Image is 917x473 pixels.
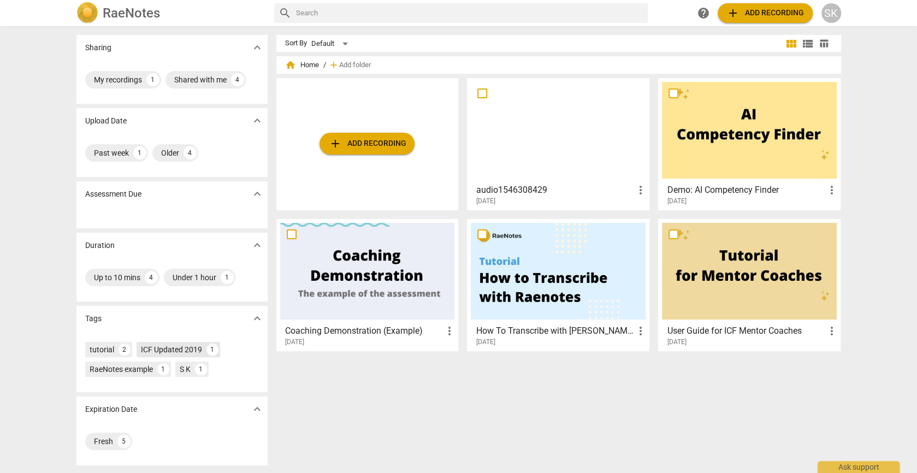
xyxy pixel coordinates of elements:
div: Up to 10 mins [94,272,140,283]
div: 1 [133,146,146,159]
h3: audio1546308429 [476,184,634,197]
span: expand_more [251,114,264,127]
a: Coaching Demonstration (Example)[DATE] [280,223,455,346]
span: more_vert [825,184,838,197]
span: search [279,7,292,20]
span: expand_more [251,403,264,416]
button: Show more [249,186,265,202]
div: RaeNotes example [90,364,153,375]
span: help [697,7,710,20]
span: Add folder [339,61,371,69]
span: more_vert [634,324,647,338]
div: ICF Updated 2019 [141,344,202,355]
div: 5 [117,435,131,448]
div: Past week [94,147,129,158]
span: view_list [801,37,814,50]
div: 2 [119,344,131,356]
span: more_vert [442,324,455,338]
span: [DATE] [476,197,495,206]
span: [DATE] [285,338,304,347]
div: Under 1 hour [173,272,216,283]
button: SK [821,3,841,23]
div: 1 [157,363,169,375]
div: Fresh [94,436,113,447]
div: Shared with me [174,74,227,85]
div: Ask support [818,461,900,473]
a: User Guide for ICF Mentor Coaches[DATE] [662,223,837,346]
h3: Coaching Demonstration (Example) [285,324,443,338]
input: Search [296,4,643,22]
span: [DATE] [667,197,686,206]
span: add [328,60,339,70]
div: 1 [206,344,218,356]
span: Add recording [726,7,804,20]
button: List view [800,36,816,52]
p: Assessment Due [85,188,141,200]
div: Default [311,35,352,52]
span: table_chart [819,38,829,49]
div: 4 [145,271,158,284]
p: Sharing [85,42,111,54]
button: Show more [249,401,265,417]
span: [DATE] [476,338,495,347]
span: expand_more [251,187,264,200]
h3: Demo: AI Competency Finder [667,184,825,197]
a: Help [694,3,713,23]
button: Tile view [783,36,800,52]
button: Show more [249,113,265,129]
div: Older [161,147,179,158]
h2: RaeNotes [103,5,160,21]
img: Logo [76,2,98,24]
a: How To Transcribe with [PERSON_NAME][DATE] [471,223,646,346]
p: Duration [85,240,115,251]
div: 4 [184,146,197,159]
span: add [328,137,341,150]
div: 1 [221,271,234,284]
span: more_vert [825,324,838,338]
a: audio1546308429[DATE] [471,82,646,205]
button: Show more [249,39,265,56]
div: Sort By [285,39,307,48]
span: expand_more [251,239,264,252]
span: Add recording [328,137,406,150]
button: Upload [320,133,415,155]
h3: User Guide for ICF Mentor Coaches [667,324,825,338]
div: 4 [231,73,244,86]
p: Tags [85,313,102,324]
span: expand_more [251,312,264,325]
span: [DATE] [667,338,686,347]
p: Expiration Date [85,404,137,415]
p: Upload Date [85,115,127,127]
div: My recordings [94,74,142,85]
button: Upload [718,3,813,23]
span: add [726,7,739,20]
span: more_vert [634,184,647,197]
div: tutorial [90,344,114,355]
div: 1 [146,73,159,86]
a: LogoRaeNotes [76,2,265,24]
span: Home [285,60,319,70]
button: Show more [249,237,265,253]
button: Table view [816,36,832,52]
span: / [323,61,326,69]
span: expand_more [251,41,264,54]
span: home [285,60,296,70]
a: Demo: AI Competency Finder[DATE] [662,82,837,205]
h3: How To Transcribe with RaeNotes [476,324,634,338]
div: 1 [195,363,207,375]
div: S K [180,364,191,375]
button: Show more [249,310,265,327]
span: view_module [785,37,798,50]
